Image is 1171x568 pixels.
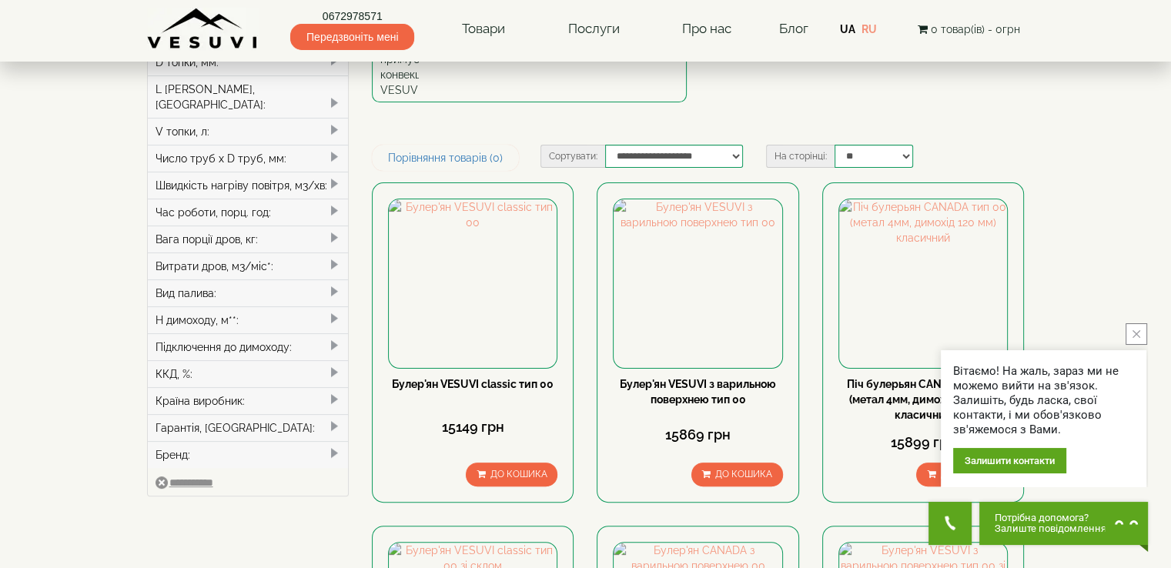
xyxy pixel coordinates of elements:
[148,387,349,414] div: Країна виробник:
[447,12,520,47] a: Товари
[148,333,349,360] div: Підключення до димоходу:
[916,463,1008,486] button: До кошика
[847,378,1000,421] a: Піч булерьян CANADA тип 00 (метал 4мм, димохід 120 мм) класичний
[979,502,1148,545] button: Chat button
[953,364,1134,437] div: Вітаємо! На жаль, зараз ми не можемо вийти на зв'язок. Залишіть, будь ласка, свої контакти, і ми ...
[691,463,783,486] button: До кошика
[148,279,349,306] div: Вид палива:
[148,226,349,252] div: Вага порції дров, кг:
[148,360,349,387] div: ККД, %:
[466,463,557,486] button: До кошика
[148,252,349,279] div: Витрати дров, м3/міс*:
[392,378,554,390] a: Булер'ян VESUVI classic тип 00
[930,23,1019,35] span: 0 товар(ів) - 0грн
[147,8,259,50] img: Завод VESUVI
[613,425,782,445] div: 15869 грн
[1126,323,1147,345] button: close button
[148,75,349,118] div: L [PERSON_NAME], [GEOGRAPHIC_DATA]:
[614,199,781,367] img: Булер'ян VESUVI з варильною поверхнею тип 00
[928,502,972,545] button: Get Call button
[620,378,776,406] a: Булер'ян VESUVI з варильною поверхнею тип 00
[766,145,835,168] label: На сторінці:
[667,12,747,47] a: Про нас
[552,12,634,47] a: Послуги
[540,145,605,168] label: Сортувати:
[148,199,349,226] div: Час роботи, порц. год:
[912,21,1024,38] button: 0 товар(ів) - 0грн
[995,513,1106,523] span: Потрібна допомога?
[148,441,349,468] div: Бренд:
[839,199,1007,367] img: Піч булерьян CANADA тип 00 (метал 4мм, димохід 120 мм) класичний
[995,523,1106,534] span: Залиште повідомлення
[290,24,414,50] span: Передзвоніть мені
[838,433,1008,453] div: 15899 грн
[389,199,557,367] img: Булер'ян VESUVI classic тип 00
[372,145,519,171] a: Порівняння товарів (0)
[388,417,557,437] div: 15149 грн
[715,469,772,479] span: До кошика
[490,469,547,479] span: До кошика
[148,118,349,145] div: V топки, л:
[290,8,414,24] a: 0672978571
[148,48,349,75] div: D топки, мм:
[862,23,877,35] a: RU
[953,448,1066,473] div: Залишити контакти
[840,23,855,35] a: UA
[148,306,349,333] div: H димоходу, м**:
[778,21,808,36] a: Блог
[148,172,349,199] div: Швидкість нагріву повітря, м3/хв:
[148,414,349,441] div: Гарантія, [GEOGRAPHIC_DATA]:
[148,145,349,172] div: Число труб x D труб, мм:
